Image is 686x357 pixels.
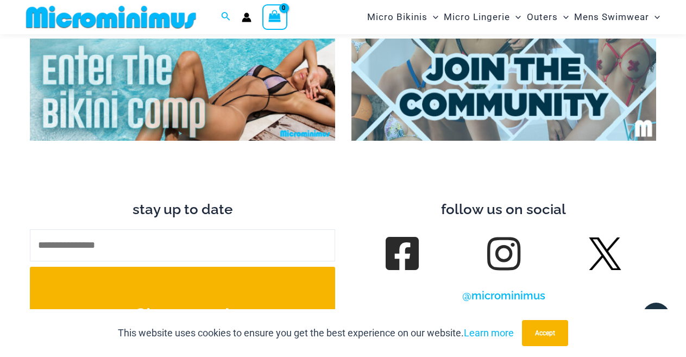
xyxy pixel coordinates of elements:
[441,3,524,31] a: Micro LingerieMenu ToggleMenu Toggle
[367,3,427,31] span: Micro Bikinis
[589,237,621,270] img: Twitter X Logo 42562
[558,3,569,31] span: Menu Toggle
[387,239,417,269] a: follow us on Facebook
[221,10,231,24] a: Search icon link
[527,3,558,31] span: Outers
[22,5,200,29] img: MM SHOP LOGO FLAT
[351,39,657,140] img: Join Community 2
[262,4,287,29] a: View Shopping Cart, empty
[522,320,568,346] button: Accept
[30,39,335,140] img: Enter Bikini Comp
[462,289,545,302] a: @microminimus
[444,3,510,31] span: Micro Lingerie
[464,327,514,339] a: Learn more
[364,3,441,31] a: Micro BikinisMenu ToggleMenu Toggle
[118,325,514,341] p: This website uses cookies to ensure you get the best experience on our website.
[488,239,519,269] a: Follow us on Instagram
[571,3,663,31] a: Mens SwimwearMenu ToggleMenu Toggle
[427,3,438,31] span: Menu Toggle
[524,3,571,31] a: OutersMenu ToggleMenu Toggle
[30,201,335,219] h3: stay up to date
[242,12,251,22] a: Account icon link
[363,2,664,33] nav: Site Navigation
[649,3,660,31] span: Menu Toggle
[510,3,521,31] span: Menu Toggle
[351,201,657,219] h3: follow us on social
[574,3,649,31] span: Mens Swimwear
